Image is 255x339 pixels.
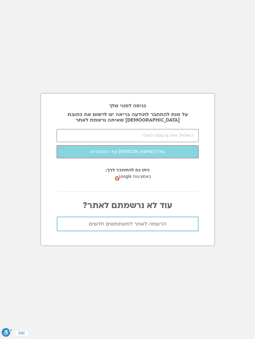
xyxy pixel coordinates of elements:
[113,170,176,183] div: כניסה באמצעות Google
[117,173,164,180] span: כניסה באמצעות Google
[89,221,166,227] span: הרשמה לאתר למשתמשים חדשים
[57,216,199,231] a: הרשמה לאתר למשתמשים חדשים
[57,145,199,158] button: שלח [PERSON_NAME] קוד התחברות
[57,201,199,210] p: עוד לא נרשמתם לאתר?
[57,129,199,142] input: האימייל איתו נרשמת לאתר
[57,103,199,109] h2: כניסה למנוי שלך
[57,112,199,123] p: על מנת להתחבר לתודעה בריאה יש לרשום את כתובת [DEMOGRAPHIC_DATA] שאיתה נרשמת לאתר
